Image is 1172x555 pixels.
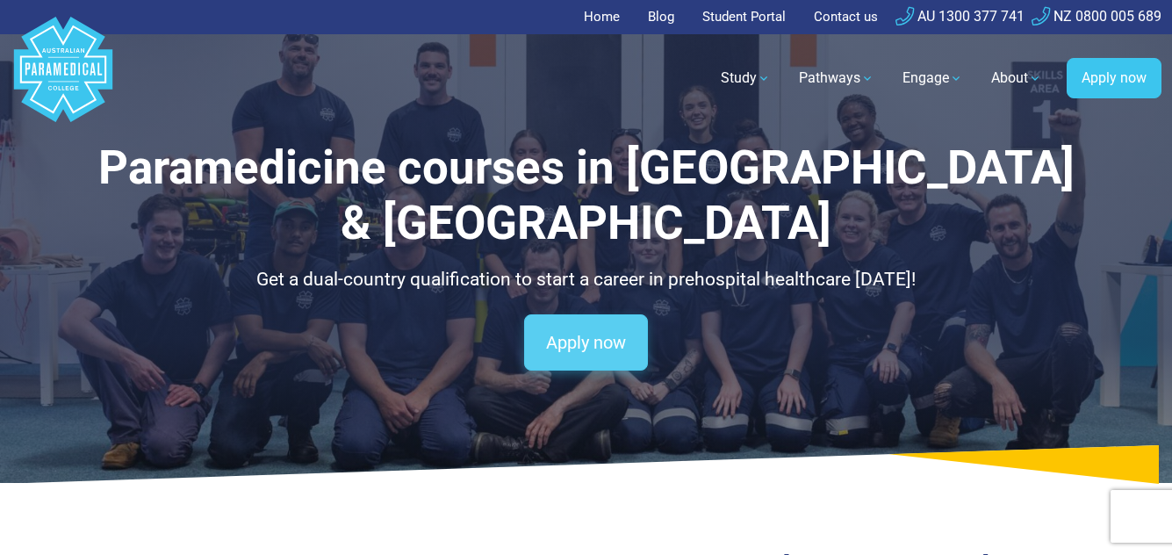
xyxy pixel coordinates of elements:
[1032,8,1161,25] a: NZ 0800 005 689
[892,54,974,103] a: Engage
[11,34,116,123] a: Australian Paramedical College
[895,8,1025,25] a: AU 1300 377 741
[524,314,648,371] a: Apply now
[97,266,1075,294] p: Get a dual-country qualification to start a career in prehospital healthcare [DATE]!
[788,54,885,103] a: Pathways
[981,54,1053,103] a: About
[97,141,1075,252] h1: Paramedicine courses in [GEOGRAPHIC_DATA] & [GEOGRAPHIC_DATA]
[1067,58,1161,98] a: Apply now
[710,54,781,103] a: Study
